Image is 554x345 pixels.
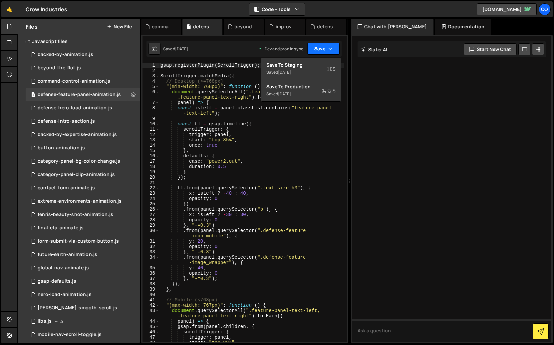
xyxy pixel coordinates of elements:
div: 4 [142,79,159,84]
div: 15568/41346.js [26,168,140,181]
div: 15568/41345.js [26,208,140,221]
h2: Files [26,23,38,30]
div: 47 [142,335,159,340]
div: 15568/41348.js [26,195,140,208]
div: 33 [142,249,159,255]
a: [DOMAIN_NAME] [477,3,537,15]
div: Save to Staging [266,62,336,68]
div: 24 [142,196,159,201]
div: 13 [142,137,159,143]
div: Chat with [PERSON_NAME] [351,19,433,35]
button: Start new chat [464,43,517,55]
div: 29 [142,223,159,228]
div: 32 [142,244,159,249]
div: 34 [142,255,159,265]
div: 31 [142,239,159,244]
div: 12 [142,132,159,137]
div: 15568/44000.js [26,88,140,101]
div: 17 [142,159,159,164]
div: 10 [142,121,159,127]
div: 15568/43992.js [26,101,140,115]
div: 15568/41347.js [26,128,140,141]
div: 38 [142,281,159,287]
div: 5 [142,84,159,89]
div: 15 [142,148,159,153]
div: 1 [142,63,159,68]
button: Save to StagingS Saved[DATE] [261,58,341,80]
div: 8 [142,105,159,116]
span: 1 [31,93,35,98]
div: defense-feature-panel-animation.js [193,23,214,30]
div: defense-intro-section.js [317,23,338,30]
div: 45 [142,324,159,329]
div: future-earth-animation.js [38,252,97,258]
div: 15568/41356.js [26,235,140,248]
span: 3 [60,319,63,324]
div: 39 [142,287,159,292]
div: 18 [142,164,159,169]
div: Crow Industries [26,5,67,13]
div: defense-intro-section.js [38,118,95,124]
div: 43 [142,308,159,319]
div: 15568/41340.js [26,155,140,168]
div: Saved [266,90,336,98]
div: backed-by-expertise-animation.js [38,132,117,138]
span: S [322,87,336,94]
div: 44 [142,319,159,324]
div: 15568/41226.js [26,301,140,315]
div: 15568/41293.js [26,328,140,341]
div: defense-feature-panel-animation.js [38,92,121,98]
div: 30 [142,228,159,239]
div: 15568/41342.js [26,288,140,301]
button: Save to ProductionS Saved[DATE] [261,80,341,102]
div: beyond-the-flot.js [234,23,256,30]
div: 42 [142,303,159,308]
div: 14 [142,143,159,148]
div: 23 [142,191,159,196]
div: 15568/43996.js [26,61,140,75]
div: 15568/41282.js [26,221,140,235]
div: command-control-animation.js [152,23,173,30]
div: 15568/41225.js [26,315,140,328]
div: 6 [142,89,159,100]
div: 35 [142,265,159,271]
div: 25 [142,201,159,207]
div: Saved [163,46,188,52]
h2: Slater AI [361,46,388,53]
div: 19 [142,169,159,175]
div: form-submit-via-custom-button.js [38,238,119,244]
div: Save to Production [266,83,336,90]
div: 46 [142,329,159,335]
div: libs.js [38,318,52,324]
div: mobile-nav-scroll-toggle.js [38,332,102,338]
div: 15568/41358.js [26,261,140,275]
div: 41 [142,297,159,303]
span: S [327,66,336,72]
div: gsap-defaults.js [38,278,76,284]
div: contact-form-animate.js [38,185,95,191]
div: 15568/41289.js [26,141,140,155]
div: 11 [142,127,159,132]
div: defense-hero-load-animation.js [38,105,112,111]
div: Dev and prod in sync [258,46,303,52]
div: backed-by-animation.js [38,52,93,58]
div: final-cta-animate.js [38,225,84,231]
div: 15568/44001.js [26,75,140,88]
div: 16 [142,153,159,159]
div: command-control-animation.js [38,78,110,84]
div: [PERSON_NAME]-smooth-scroll.js [38,305,117,311]
div: Saved [266,68,336,76]
a: 🤙 [1,1,18,17]
div: fenris-beauty-shot-animation.js [38,212,113,218]
div: 40 [142,292,159,297]
div: category-panel-clip-animation.js [38,172,115,178]
div: Javascript files [18,35,140,48]
div: 36 [142,271,159,276]
div: extreme-environments-animation.js [38,198,122,204]
div: 22 [142,185,159,191]
div: 15568/43993.js [26,115,140,128]
div: beyond-the-flot.js [38,65,81,71]
div: 15568/41357.js [26,181,140,195]
button: Save [307,43,340,55]
div: [DATE] [278,69,291,75]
